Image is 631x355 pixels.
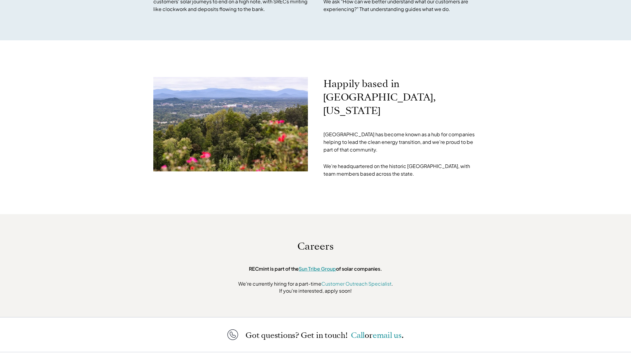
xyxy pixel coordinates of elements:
[299,265,336,272] a: Sun Tribe Group
[323,77,478,117] p: Happily based in [GEOGRAPHIC_DATA], [US_STATE]
[164,240,467,252] p: Careers
[402,330,404,341] span: .
[321,280,392,287] a: Customer Outreach Specialist
[164,287,467,294] p: If you're interested, apply soon!
[351,330,365,341] a: Call
[373,330,402,341] a: email us
[323,130,478,153] p: [GEOGRAPHIC_DATA] has become known as a hub for companies helping to lead the clean energy transi...
[323,155,478,177] p: We’re headquartered on the historic [GEOGRAPHIC_DATA], with team members based across the state.
[164,280,467,287] p: We're currently hiring for a part-time .
[365,330,373,341] span: or
[164,266,467,272] p: RECmint is part of the of solar companies.
[246,331,403,339] p: Got questions? Get in touch!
